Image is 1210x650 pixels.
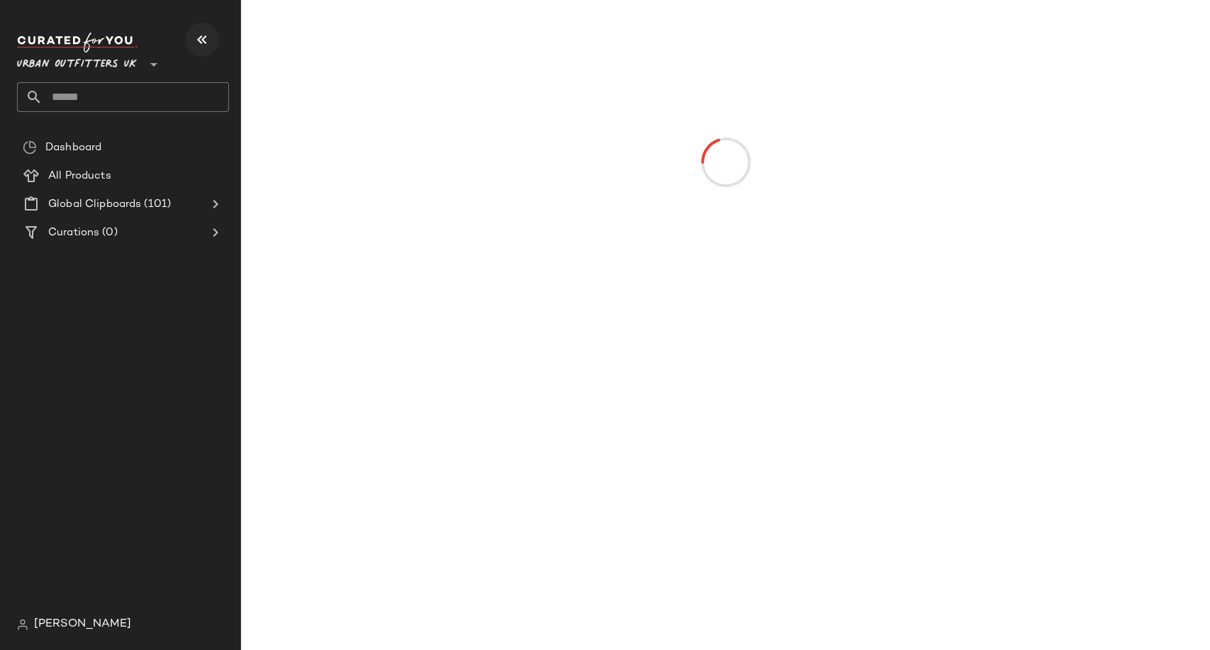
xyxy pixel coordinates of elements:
[17,33,138,52] img: cfy_white_logo.C9jOOHJF.svg
[45,140,101,156] span: Dashboard
[34,616,131,633] span: [PERSON_NAME]
[17,619,28,630] img: svg%3e
[17,48,137,74] span: Urban Outfitters UK
[48,225,99,241] span: Curations
[99,225,117,241] span: (0)
[141,196,171,213] span: (101)
[48,196,141,213] span: Global Clipboards
[23,140,37,155] img: svg%3e
[48,168,111,184] span: All Products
